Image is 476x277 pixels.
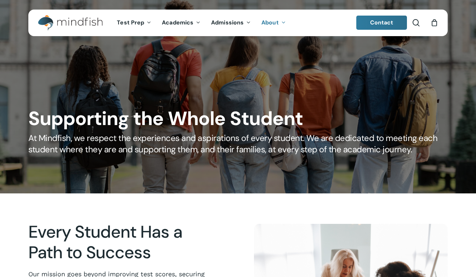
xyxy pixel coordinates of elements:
[256,20,291,26] a: About
[261,19,279,26] span: About
[112,10,291,36] nav: Main Menu
[28,222,205,263] h2: Every Student Has a Path to Success
[162,19,193,26] span: Academics
[112,20,157,26] a: Test Prep
[430,19,438,27] a: Cart
[356,16,407,30] a: Contact
[28,10,448,36] header: Main Menu
[117,19,144,26] span: Test Prep
[157,20,206,26] a: Academics
[211,19,244,26] span: Admissions
[28,107,448,130] h1: Supporting the Whole Student
[206,20,256,26] a: Admissions
[28,132,448,155] h5: At Mindfish, we respect the experiences and aspirations of every student. We are dedicated to mee...
[370,19,393,26] span: Contact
